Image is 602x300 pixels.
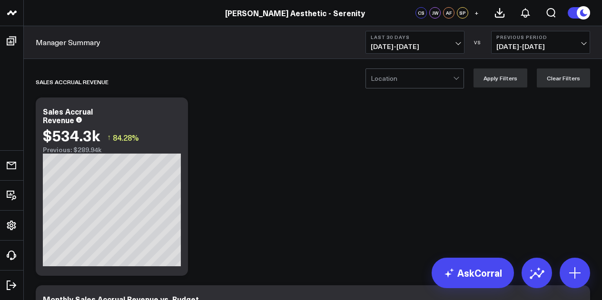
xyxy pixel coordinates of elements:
[469,39,486,45] div: VS
[225,8,365,18] a: [PERSON_NAME] Aesthetic - Serenity
[415,7,427,19] div: CS
[43,146,181,154] div: Previous: $289.94k
[443,7,454,19] div: AF
[43,106,93,125] div: Sales Accrual Revenue
[36,71,109,93] div: Sales Accrual Revenue
[496,43,585,50] span: [DATE] - [DATE]
[471,7,482,19] button: +
[474,68,527,87] button: Apply Filters
[43,126,100,144] div: $534.3k
[371,34,459,40] b: Last 30 Days
[371,43,459,50] span: [DATE] - [DATE]
[496,34,585,40] b: Previous Period
[107,131,111,144] span: ↑
[537,68,590,87] button: Clear Filters
[491,31,590,54] button: Previous Period[DATE]-[DATE]
[365,31,464,54] button: Last 30 Days[DATE]-[DATE]
[474,10,479,16] span: +
[457,7,468,19] div: SP
[432,258,514,288] a: AskCorral
[429,7,441,19] div: JW
[36,37,100,48] a: Manager Summary
[113,132,139,143] span: 84.28%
